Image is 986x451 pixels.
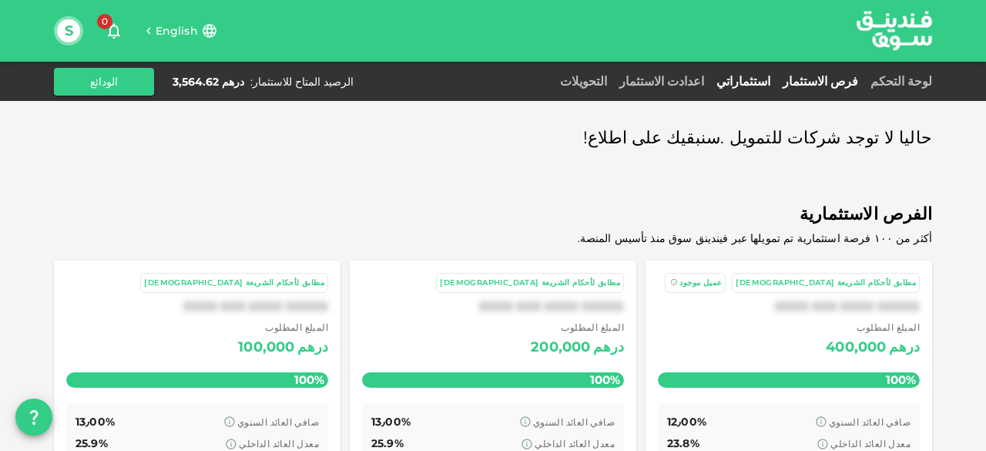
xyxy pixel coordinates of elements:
span: 0 [97,14,112,29]
span: معدل العائد الداخلي [535,438,615,449]
span: معدل العائد الداخلي [830,438,911,449]
span: عميل موجود [679,278,722,288]
div: 100,000 [238,335,294,360]
div: درهم [593,335,624,360]
span: صافي العائد السنوي [237,416,319,428]
span: الفرص الاستثمارية [54,200,932,230]
span: 13٫00% [75,415,115,429]
div: XXXX XXX XXXX XXXXX [66,299,328,314]
span: المبلغ المطلوب [826,320,920,335]
span: معدل العائد الداخلي [239,438,319,449]
div: XXXX XXX XXXX XXXXX [362,299,624,314]
div: مطابق لأحكام الشريعة [DEMOGRAPHIC_DATA] [144,277,324,290]
span: 25.9% [75,436,108,450]
a: لوحة التحكم [864,74,932,89]
span: 100% [882,369,920,391]
div: درهم 3,564.62 [173,74,244,89]
div: الرصيد المتاح للاستثمار : [250,74,354,89]
div: 400,000 [826,335,886,360]
div: XXXX XXX XXXX XXXXX [658,299,920,314]
a: فرص الاستثمار [776,74,864,89]
button: S [57,19,80,42]
button: question [15,399,52,436]
span: أكثر من ١٠٠ فرصة استثمارية تم تمويلها عبر فيندينق سوق منذ تأسيس المنصة. [578,231,932,245]
a: logo [857,1,932,60]
div: درهم [889,335,920,360]
span: 23.8% [667,436,699,450]
span: 25.9% [371,436,404,450]
span: صافي العائد السنوي [829,416,911,428]
img: logo [837,1,952,60]
button: 0 [99,15,129,46]
div: درهم [297,335,328,360]
a: استثماراتي [710,74,776,89]
a: اعدادت الاستثمار [613,74,710,89]
span: صافي العائد السنوي [533,416,615,428]
span: حاليا لا توجد شركات للتمويل .سنبقيك على اطلاع! [583,123,932,153]
div: مطابق لأحكام الشريعة [DEMOGRAPHIC_DATA] [736,277,916,290]
span: 13٫00% [371,415,411,429]
span: 100% [290,369,328,391]
button: الودائع [54,68,154,96]
span: English [156,24,198,38]
span: 12٫00% [667,415,706,429]
div: مطابق لأحكام الشريعة [DEMOGRAPHIC_DATA] [440,277,620,290]
span: 100% [586,369,624,391]
span: المبلغ المطلوب [531,320,624,335]
a: التحويلات [554,74,613,89]
div: 200,000 [531,335,590,360]
span: المبلغ المطلوب [238,320,328,335]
